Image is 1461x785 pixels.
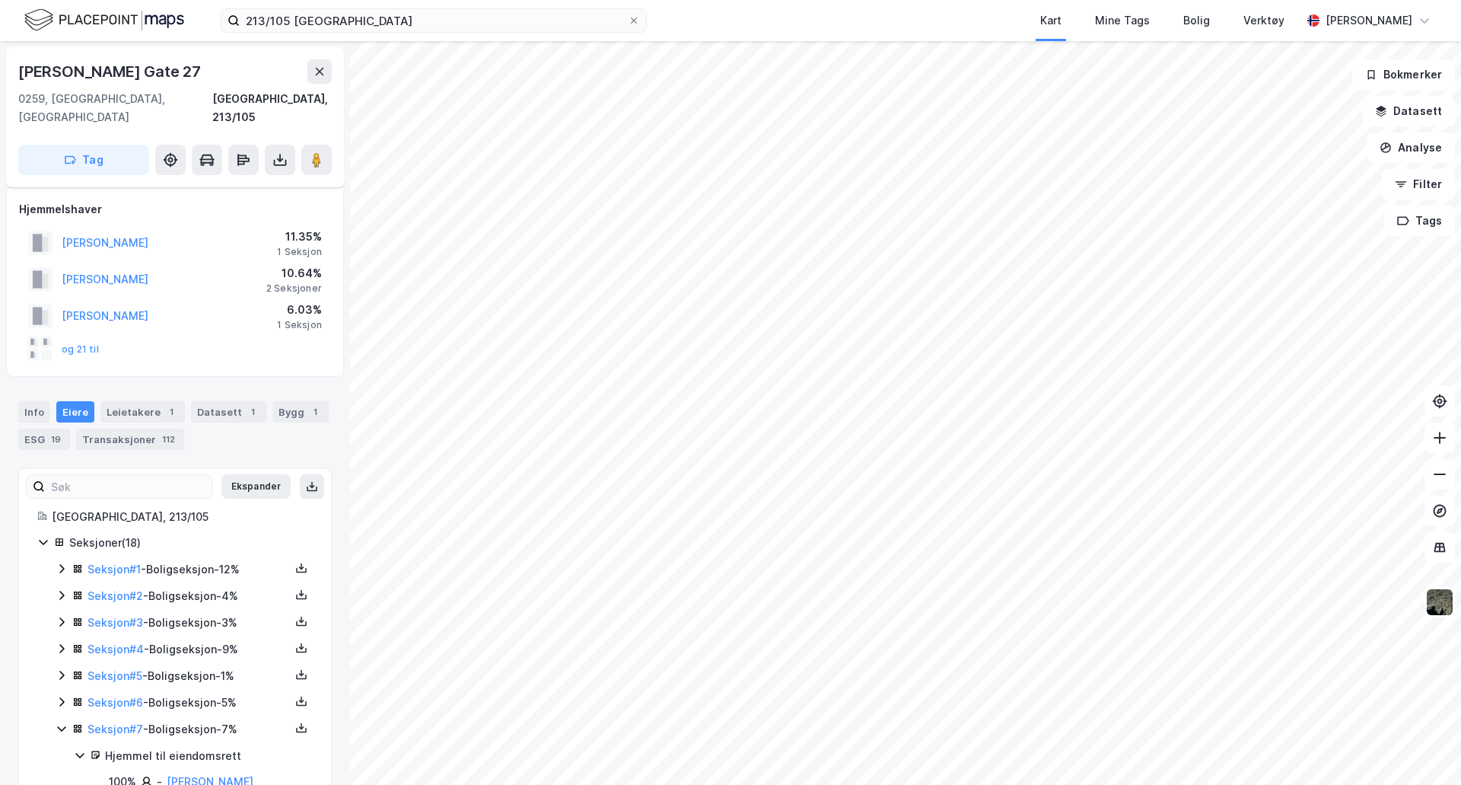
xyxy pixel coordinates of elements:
[272,401,329,423] div: Bygg
[88,589,143,602] a: Seksjon#2
[88,563,141,576] a: Seksjon#1
[164,404,179,420] div: 1
[88,667,290,685] div: - Boligseksjon - 1%
[1382,169,1455,199] button: Filter
[56,401,94,423] div: Eiere
[266,282,322,295] div: 2 Seksjoner
[88,694,290,712] div: - Boligseksjon - 5%
[1183,11,1210,30] div: Bolig
[1425,588,1454,617] img: 9k=
[88,720,290,739] div: - Boligseksjon - 7%
[1367,132,1455,163] button: Analyse
[18,59,204,84] div: [PERSON_NAME] Gate 27
[69,534,313,552] div: Seksjoner ( 18 )
[277,228,322,246] div: 11.35%
[48,432,64,447] div: 19
[1243,11,1284,30] div: Verktøy
[1040,11,1062,30] div: Kart
[245,404,260,420] div: 1
[1095,11,1150,30] div: Mine Tags
[18,429,70,450] div: ESG
[1384,206,1455,236] button: Tags
[212,90,332,126] div: [GEOGRAPHIC_DATA], 213/105
[277,246,322,258] div: 1 Seksjon
[221,474,291,499] button: Ekspander
[76,429,184,450] div: Transaksjoner
[18,90,212,126] div: 0259, [GEOGRAPHIC_DATA], [GEOGRAPHIC_DATA]
[88,723,143,736] a: Seksjon#7
[307,404,323,420] div: 1
[52,508,313,526] div: [GEOGRAPHIC_DATA], 213/105
[45,475,212,498] input: Søk
[24,7,184,34] img: logo.f888ab2527a4732fd821a326f86c7f29.svg
[88,587,290,605] div: - Boligseksjon - 4%
[88,696,143,709] a: Seksjon#6
[18,145,149,175] button: Tag
[19,200,331,219] div: Hjemmelshaver
[191,401,266,423] div: Datasett
[105,747,313,765] div: Hjemmel til eiendomsrett
[277,301,322,319] div: 6.03%
[1362,96,1455,126] button: Datasett
[277,319,322,331] div: 1 Seksjon
[88,643,144,656] a: Seksjon#4
[88,669,142,682] a: Seksjon#5
[1326,11,1412,30] div: [PERSON_NAME]
[100,401,185,423] div: Leietakere
[88,616,143,629] a: Seksjon#3
[1385,712,1461,785] div: Kontrollprogram for chat
[240,9,628,32] input: Søk på adresse, matrikkel, gårdeiere, leietakere eller personer
[18,401,50,423] div: Info
[1385,712,1461,785] iframe: Chat Widget
[88,640,290,659] div: - Boligseksjon - 9%
[88,560,290,579] div: - Boligseksjon - 12%
[266,264,322,282] div: 10.64%
[1352,59,1455,90] button: Bokmerker
[88,614,290,632] div: - Boligseksjon - 3%
[159,432,178,447] div: 112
